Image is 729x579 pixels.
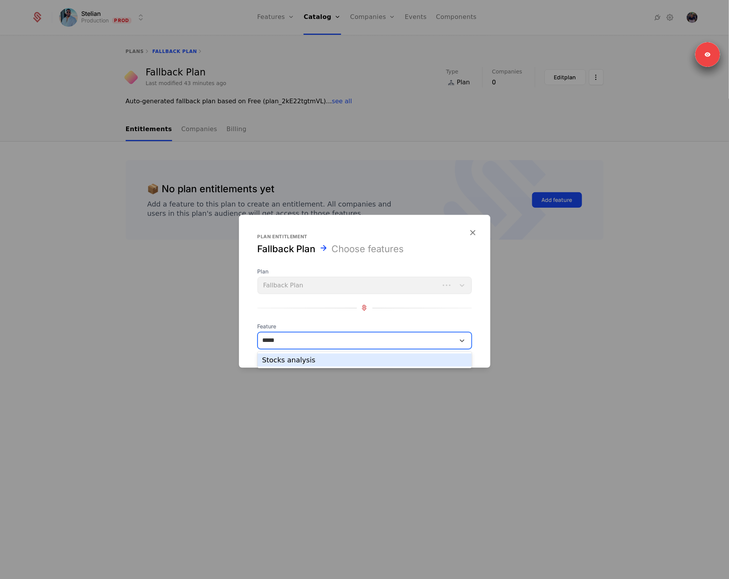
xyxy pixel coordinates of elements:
div: Plan entitlement [258,233,472,239]
div: Fallback Plan [258,243,316,255]
span: Plan [258,267,472,275]
span: Feature [258,323,472,330]
div: Stocks analysis [262,357,467,364]
div: Choose features [332,243,404,255]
